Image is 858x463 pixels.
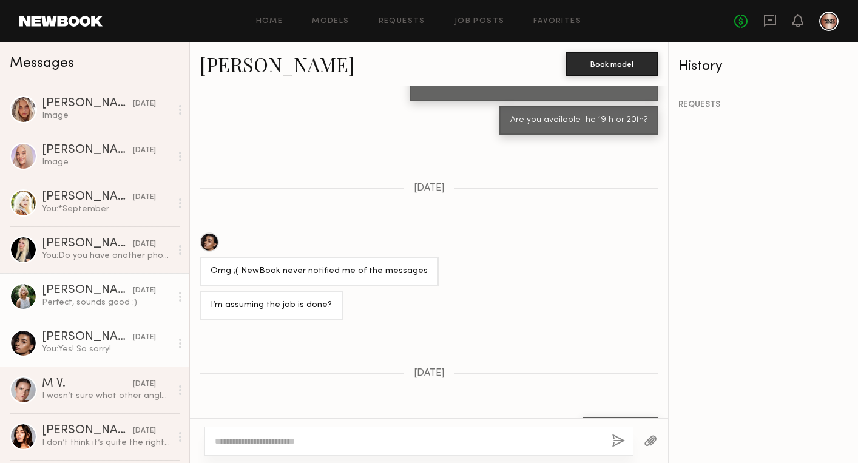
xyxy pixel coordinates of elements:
div: I wasn’t sure what other angles you wanted, as the lowlights and length can be seen in my pics. I... [42,390,171,402]
div: Are you available the 19th or 20th? [510,113,647,127]
div: I don’t think it’s quite the right project for me upon seeing the inspo, best of luck with castin... [42,437,171,448]
a: Book model [566,58,658,69]
div: You: *September [42,203,171,215]
div: [DATE] [133,332,156,343]
div: History [678,59,848,73]
div: [DATE] [133,192,156,203]
div: [DATE] [133,379,156,390]
div: You: Do you have another photo in natural light? [42,250,171,262]
div: Perfect, sounds good :) [42,297,171,308]
a: Home [256,18,283,25]
div: [PERSON_NAME] [42,285,133,297]
div: [PERSON_NAME] [42,98,133,110]
div: Image [42,157,171,168]
span: [DATE] [414,183,445,194]
div: You: Yes! So sorry! [42,343,171,355]
div: M V. [42,378,133,390]
div: [PERSON_NAME] [42,425,133,437]
div: I’m assuming the job is done? [211,299,332,313]
div: [PERSON_NAME] [42,144,133,157]
div: [PERSON_NAME] [42,191,133,203]
div: [DATE] [133,238,156,250]
span: Messages [10,56,74,70]
div: Image [42,110,171,121]
a: Job Posts [454,18,505,25]
a: Favorites [533,18,581,25]
button: Book model [566,52,658,76]
a: [PERSON_NAME] [200,51,354,77]
div: [PERSON_NAME] [42,331,133,343]
div: [DATE] [133,285,156,297]
span: [DATE] [414,368,445,379]
div: REQUESTS [678,101,848,109]
div: [DATE] [133,98,156,110]
a: Models [312,18,349,25]
div: [DATE] [133,425,156,437]
div: [DATE] [133,145,156,157]
div: Omg ;( NewBook never notified me of the messages [211,265,428,279]
a: Requests [379,18,425,25]
div: [PERSON_NAME] [42,238,133,250]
